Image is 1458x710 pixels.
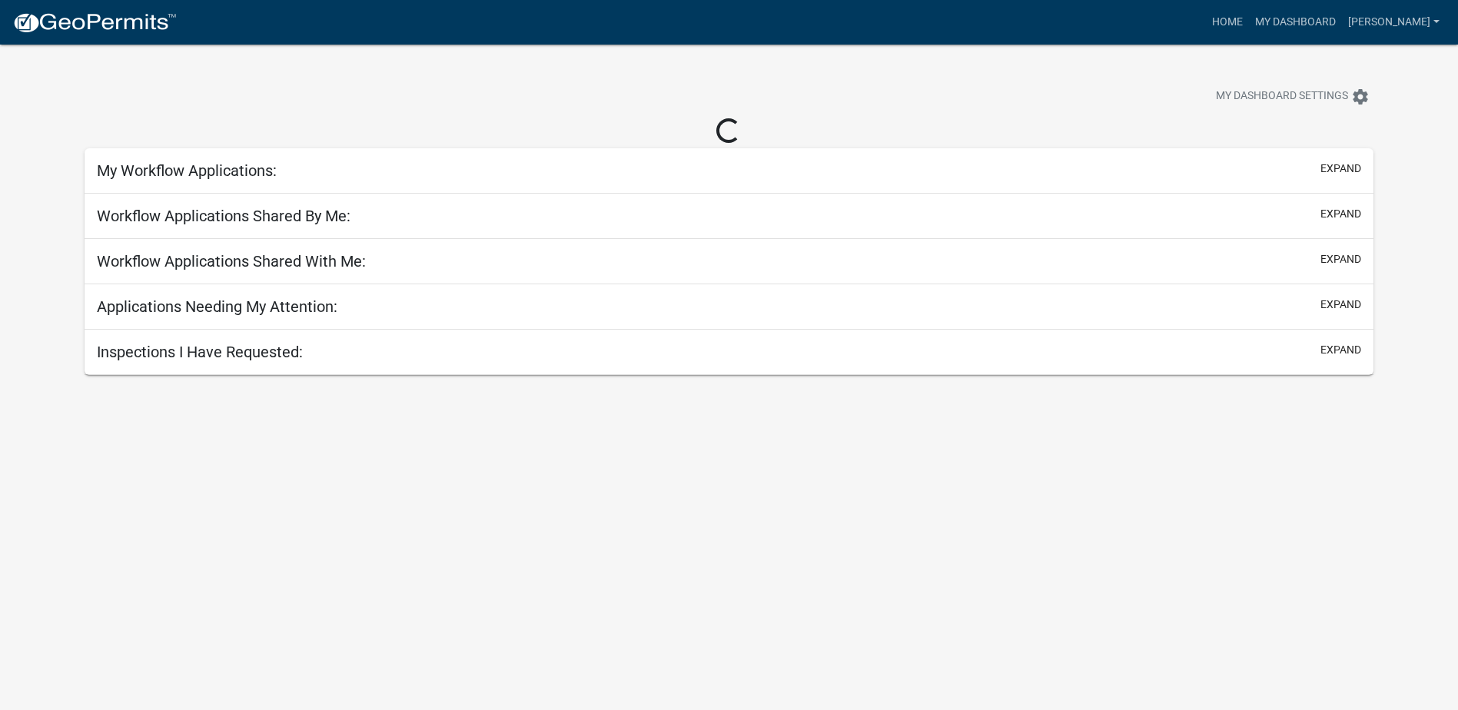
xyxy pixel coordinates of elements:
h5: Workflow Applications Shared With Me: [97,252,366,270]
button: expand [1320,161,1361,177]
a: Home [1206,8,1249,37]
button: expand [1320,251,1361,267]
button: expand [1320,206,1361,222]
button: expand [1320,342,1361,358]
a: My Dashboard [1249,8,1342,37]
h5: Inspections I Have Requested: [97,343,303,361]
h5: Applications Needing My Attention: [97,297,337,316]
span: My Dashboard Settings [1216,88,1348,106]
button: My Dashboard Settingssettings [1204,81,1382,111]
h5: Workflow Applications Shared By Me: [97,207,350,225]
h5: My Workflow Applications: [97,161,277,180]
a: [PERSON_NAME] [1342,8,1446,37]
i: settings [1351,88,1370,106]
button: expand [1320,297,1361,313]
